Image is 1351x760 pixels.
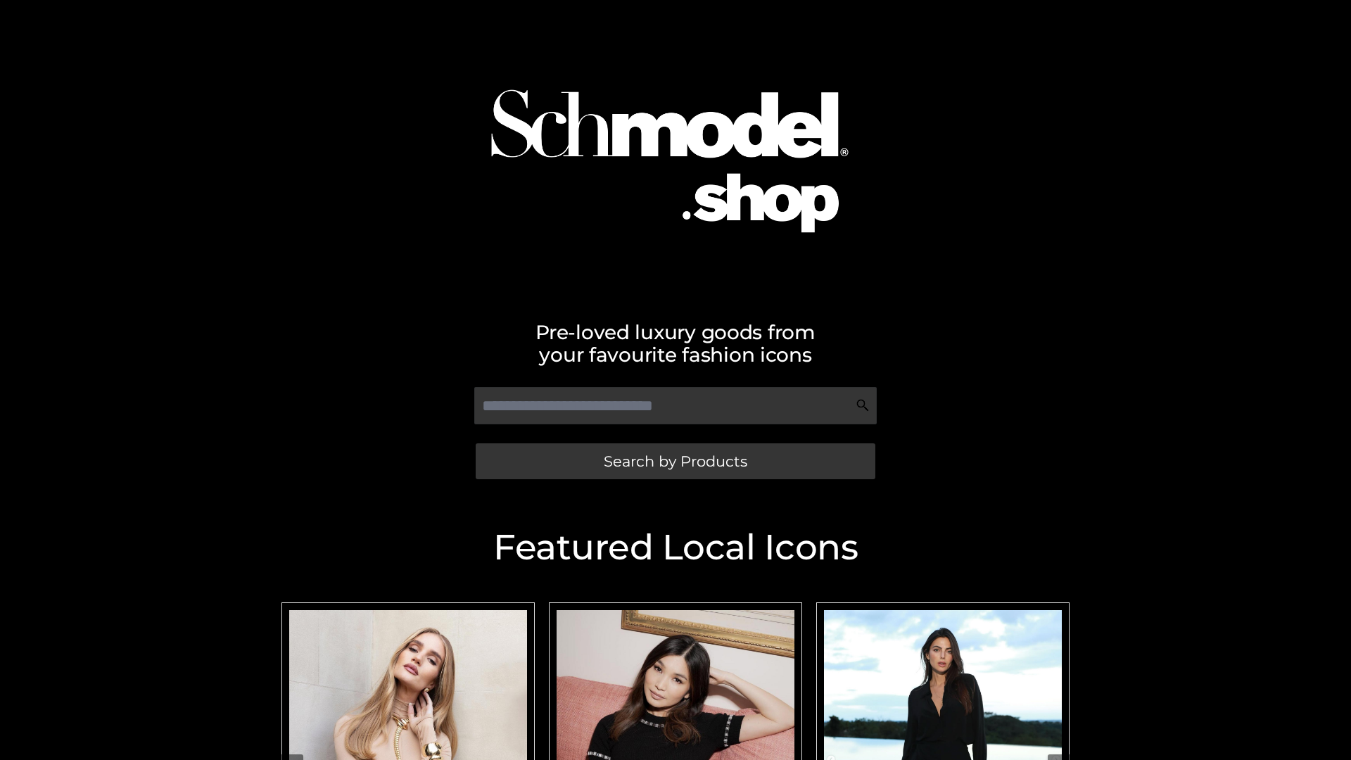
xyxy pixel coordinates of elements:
h2: Featured Local Icons​ [274,530,1077,565]
span: Search by Products [604,454,747,469]
a: Search by Products [476,443,875,479]
img: Search Icon [856,398,870,412]
h2: Pre-loved luxury goods from your favourite fashion icons [274,321,1077,366]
